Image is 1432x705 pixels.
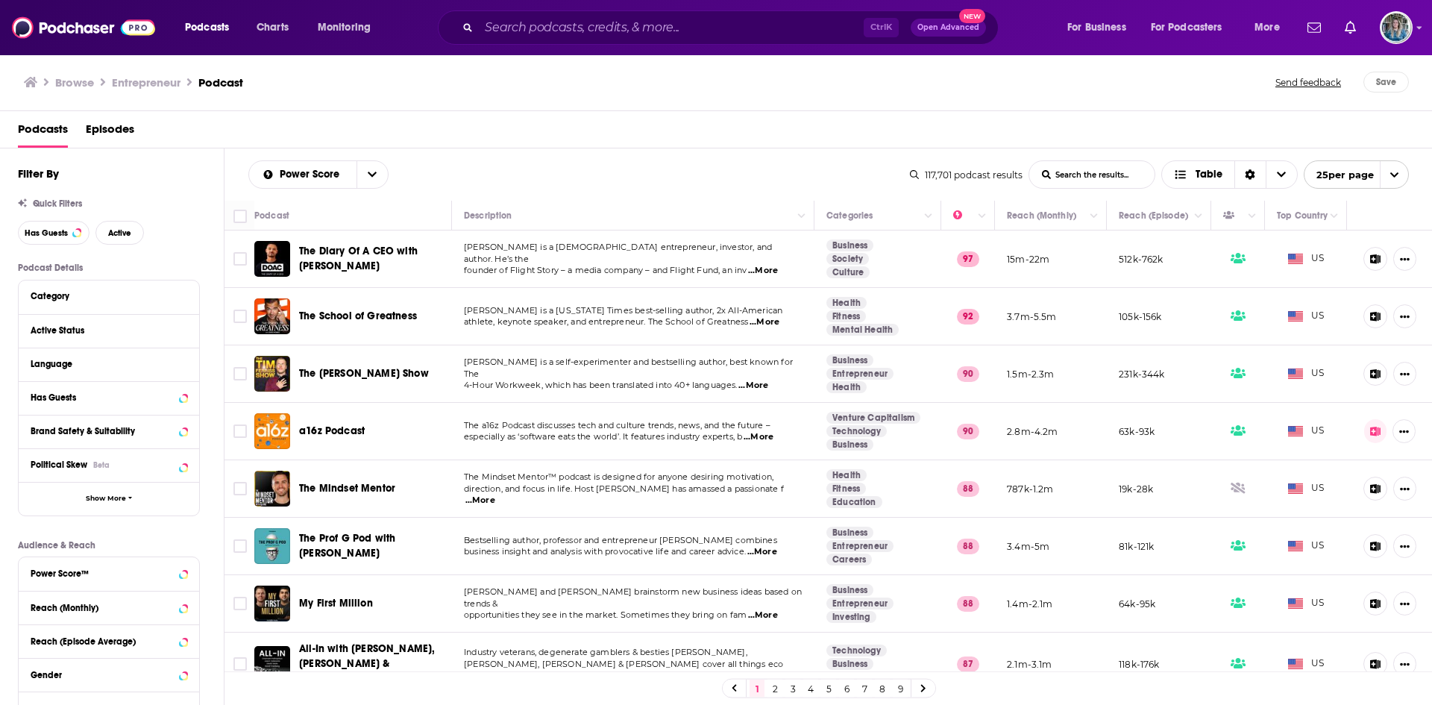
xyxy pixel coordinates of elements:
[233,367,247,380] span: Toggle select row
[55,75,94,90] a: Browse
[479,16,864,40] input: Search podcasts, credits, & more...
[254,241,290,277] img: The Diary Of A CEO with Steven Bartlett
[31,286,187,305] button: Category
[464,431,742,442] span: especially as ‘software eats the world’. It features industry experts, b
[1271,72,1345,93] button: Send feedback
[1380,11,1413,44] span: Logged in as EllaDavidson
[299,424,365,437] span: a16z Podcast
[750,680,764,698] a: 1
[299,245,418,272] span: The Diary Of A CEO with [PERSON_NAME]
[31,392,175,403] div: Has Guests
[254,413,290,449] img: a16z Podcast
[957,251,979,266] p: 97
[793,207,811,225] button: Column Actions
[31,598,187,616] button: Reach (Monthly)
[826,266,870,278] a: Culture
[1301,15,1327,40] a: Show notifications dropdown
[18,117,68,148] span: Podcasts
[465,670,495,682] span: ...More
[233,597,247,610] span: Toggle select row
[957,481,979,496] p: 88
[920,207,938,225] button: Column Actions
[1234,161,1266,188] div: Sort Direction
[1007,658,1052,671] p: 2.1m-3.1m
[1196,169,1222,180] span: Table
[1304,163,1374,187] span: 25 per page
[826,207,873,225] div: Categories
[18,166,59,181] h2: Filter By
[826,324,899,336] a: Mental Health
[917,24,979,31] span: Open Advanced
[249,169,357,180] button: open menu
[31,603,175,613] div: Reach (Monthly)
[1007,483,1054,495] p: 787k-1.2m
[33,198,82,209] span: Quick Filters
[31,325,178,336] div: Active Status
[254,298,290,334] img: The School of Greatness
[31,455,187,474] button: Political SkewBeta
[826,412,920,424] a: Venture Capitalism
[31,426,175,436] div: Brand Safety & Suitability
[826,598,894,610] a: Entrepreneur
[257,17,289,38] span: Charts
[957,309,979,324] p: 92
[31,665,187,683] button: Gender
[299,596,373,611] a: My First Million
[1339,15,1362,40] a: Show notifications dropdown
[1119,253,1163,266] p: 512k-762k
[233,310,247,323] span: Toggle select row
[175,16,248,40] button: open menu
[1190,207,1208,225] button: Column Actions
[1288,657,1325,671] span: US
[299,310,417,322] span: The School of Greatness
[1277,207,1328,225] div: Top Country
[299,481,395,496] a: The Mindset Mentor
[826,584,873,596] a: Business
[1119,540,1154,553] p: 81k-121k
[464,647,747,657] span: Industry veterans, degenerate gamblers & besties [PERSON_NAME],
[1304,160,1409,189] button: open menu
[1288,596,1325,611] span: US
[233,482,247,495] span: Toggle select row
[826,297,867,309] a: Health
[826,425,887,437] a: Technology
[1380,11,1413,44] img: User Profile
[86,495,126,503] span: Show More
[464,207,512,225] div: Description
[1393,592,1416,615] button: Show More Button
[31,422,187,440] a: Brand Safety & Suitability
[957,424,979,439] p: 90
[1119,425,1155,438] p: 63k-93k
[464,420,770,430] span: The a16z Podcast discusses tech and culture trends, news, and the future –
[1119,483,1153,495] p: 19k-28k
[1393,304,1416,328] button: Show More Button
[299,244,447,274] a: The Diary Of A CEO with [PERSON_NAME]
[233,539,247,553] span: Toggle select row
[826,496,882,508] a: Education
[86,117,134,148] a: Episodes
[464,546,746,557] span: business insight and analysis with provocative life and career advice.
[464,357,793,379] span: [PERSON_NAME] is a self-experimenter and bestselling author, best known for The
[826,658,873,670] a: Business
[1392,419,1416,443] button: Show More Button
[826,439,873,451] a: Business
[1363,72,1409,93] button: Save
[826,554,872,565] a: Careers
[18,263,200,273] p: Podcast Details
[744,431,773,443] span: ...More
[299,309,417,324] a: The School of Greatness
[785,680,800,698] a: 3
[826,645,887,657] a: Technology
[1151,17,1222,38] span: For Podcasters
[198,75,243,90] h3: Podcast
[826,483,866,495] a: Fitness
[767,680,782,698] a: 2
[254,207,289,225] div: Podcast
[254,646,290,682] img: All-In with Chamath, Jason, Sacks & Friedberg
[826,354,873,366] a: Business
[299,642,447,686] a: All-In with [PERSON_NAME], [PERSON_NAME] & [PERSON_NAME]
[1325,207,1343,225] button: Column Actions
